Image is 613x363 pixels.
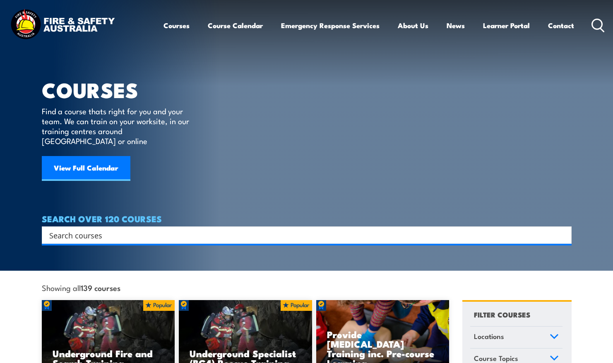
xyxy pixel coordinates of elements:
a: Learner Portal [483,14,530,36]
span: Showing all [42,283,120,292]
a: Course Calendar [208,14,263,36]
h4: SEARCH OVER 120 COURSES [42,214,572,223]
a: About Us [398,14,428,36]
a: News [447,14,465,36]
p: Find a course thats right for you and your team. We can train on your worksite, in our training c... [42,106,193,146]
a: Emergency Response Services [281,14,380,36]
a: Courses [163,14,190,36]
a: View Full Calendar [42,156,130,181]
button: Search magnifier button [557,229,569,241]
h1: COURSES [42,80,201,98]
form: Search form [51,229,555,241]
strong: 139 courses [81,282,120,293]
input: Search input [49,229,553,241]
a: Locations [470,327,563,348]
h4: FILTER COURSES [474,309,530,320]
span: Locations [474,331,504,342]
a: Contact [548,14,574,36]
